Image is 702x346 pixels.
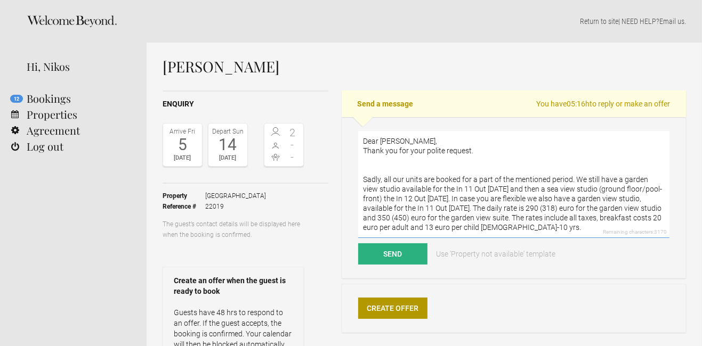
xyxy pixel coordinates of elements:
div: Arrive Fri [166,126,199,137]
a: Email us [659,17,684,26]
button: Send [358,243,427,265]
strong: Property [163,191,205,201]
a: Use 'Property not available' template [429,243,563,265]
span: 22019 [205,201,266,212]
div: [DATE] [211,153,245,163]
h2: Send a message [342,90,686,117]
p: | NEED HELP? . [163,16,686,27]
flynt-notification-badge: 12 [10,95,23,103]
div: [DATE] [166,153,199,163]
h1: [PERSON_NAME] [163,59,686,75]
div: Hi, Nikos [27,59,131,75]
div: Depart Sun [211,126,245,137]
span: - [284,152,301,162]
span: - [284,139,301,150]
span: 2 [284,127,301,138]
flynt-countdown: 05:16h [567,100,590,108]
span: [GEOGRAPHIC_DATA] [205,191,266,201]
div: 5 [166,137,199,153]
strong: Create an offer when the guest is ready to book [174,275,293,296]
strong: Reference # [163,201,205,212]
h2: Enquiry [163,98,328,110]
span: You have to reply or make an offer [536,98,670,109]
div: 14 [211,137,245,153]
a: Return to site [580,17,618,26]
p: The guest’s contact details will be displayed here when the booking is confirmed. [163,219,304,240]
a: Create Offer [358,298,427,319]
